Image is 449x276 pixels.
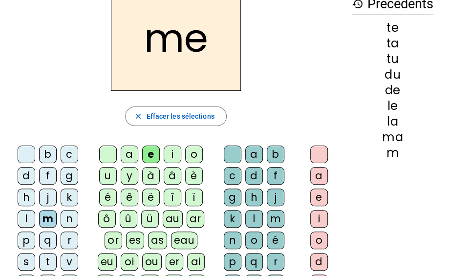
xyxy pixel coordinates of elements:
div: o [185,146,203,163]
div: i [310,210,328,228]
div: c [224,167,241,185]
div: f [39,167,57,185]
div: c [61,146,78,163]
div: m [267,210,284,228]
div: ai [187,253,205,271]
div: au [163,210,183,228]
div: o [310,232,328,249]
button: Effacer les sélections [125,106,226,126]
div: g [61,167,78,185]
div: f [267,167,284,185]
div: ô [98,210,116,228]
div: t [39,253,57,271]
div: m [39,210,57,228]
div: û [120,210,137,228]
div: d [245,167,263,185]
div: j [267,189,284,206]
div: de [352,85,433,96]
div: e [310,189,328,206]
div: ü [141,210,159,228]
div: er [166,253,183,271]
div: d [18,167,35,185]
div: n [61,210,78,228]
div: k [61,189,78,206]
div: m [352,147,433,159]
div: ou [142,253,162,271]
div: ê [121,189,138,206]
div: h [18,189,35,206]
div: y [121,167,138,185]
div: a [245,146,263,163]
div: s [18,253,35,271]
div: o [245,232,263,249]
div: e [142,146,160,163]
div: la [352,116,433,127]
div: q [39,232,57,249]
div: r [267,253,284,271]
div: p [224,253,241,271]
div: du [352,69,433,81]
div: eu [98,253,117,271]
div: ta [352,38,433,49]
div: b [267,146,284,163]
div: ï [185,189,203,206]
div: d [310,253,328,271]
div: é [99,189,117,206]
div: te [352,22,433,34]
mat-icon: close [133,112,142,121]
div: à [142,167,160,185]
div: eau [171,232,198,249]
div: l [245,210,263,228]
div: le [352,100,433,112]
div: ma [352,131,433,143]
div: g [224,189,241,206]
div: l [18,210,35,228]
div: b [39,146,57,163]
div: tu [352,53,433,65]
div: â [164,167,181,185]
div: n [224,232,241,249]
div: a [310,167,328,185]
div: or [105,232,122,249]
div: i [164,146,181,163]
div: î [164,189,181,206]
div: r [61,232,78,249]
div: ar [187,210,204,228]
div: es [126,232,144,249]
div: v [61,253,78,271]
div: è [185,167,203,185]
div: k [224,210,241,228]
div: é [267,232,284,249]
div: as [148,232,167,249]
div: j [39,189,57,206]
div: oi [121,253,138,271]
div: p [18,232,35,249]
div: h [245,189,263,206]
div: q [245,253,263,271]
div: ë [142,189,160,206]
div: u [99,167,117,185]
div: a [121,146,138,163]
span: Effacer les sélections [146,110,214,122]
